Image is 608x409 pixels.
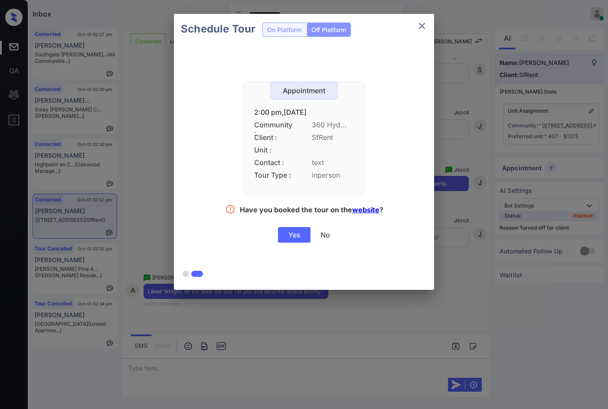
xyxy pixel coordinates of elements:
[352,205,379,214] a: website
[312,133,354,142] span: SfRent
[254,159,293,167] span: Contact :
[312,171,354,179] span: inperson
[271,87,337,95] div: Appointment
[312,159,354,167] span: text
[254,146,293,154] span: Unit :
[240,205,383,216] div: Have you booked the tour on the ?
[254,133,293,142] span: Client :
[254,121,293,129] span: Community :
[413,17,431,35] button: close
[320,230,330,239] div: No
[254,171,293,179] span: Tour Type :
[312,121,354,129] span: 360 Hyd...
[174,14,262,44] h2: Schedule Tour
[278,227,311,243] div: Yes
[254,108,354,117] div: 2:00 pm,[DATE]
